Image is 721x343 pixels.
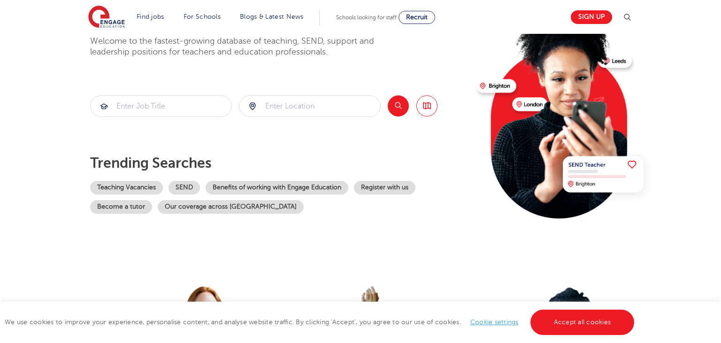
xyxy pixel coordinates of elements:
[90,95,232,117] div: Submit
[239,96,380,117] input: Submit
[137,13,164,20] a: Find jobs
[240,13,304,20] a: Blogs & Latest News
[88,6,125,29] img: Engage Education
[530,310,635,335] a: Accept all cookies
[90,181,163,195] a: Teaching Vacancies
[388,95,409,117] button: Search
[90,200,152,214] a: Become a tutor
[470,319,519,326] a: Cookie settings
[158,200,304,214] a: Our coverage across [GEOGRAPHIC_DATA]
[91,96,231,117] input: Submit
[169,181,200,195] a: SEND
[184,13,221,20] a: For Schools
[90,36,400,58] p: Welcome to the fastest-growing database of teaching, SEND, support and leadership positions for t...
[399,11,435,24] a: Recruit
[206,181,348,195] a: Benefits of working with Engage Education
[354,181,415,195] a: Register with us
[336,14,397,21] span: Schools looking for staff
[406,14,428,21] span: Recruit
[90,155,469,171] p: Trending searches
[571,10,612,24] a: Sign up
[239,95,381,117] div: Submit
[5,319,637,326] span: We use cookies to improve your experience, personalise content, and analyse website traffic. By c...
